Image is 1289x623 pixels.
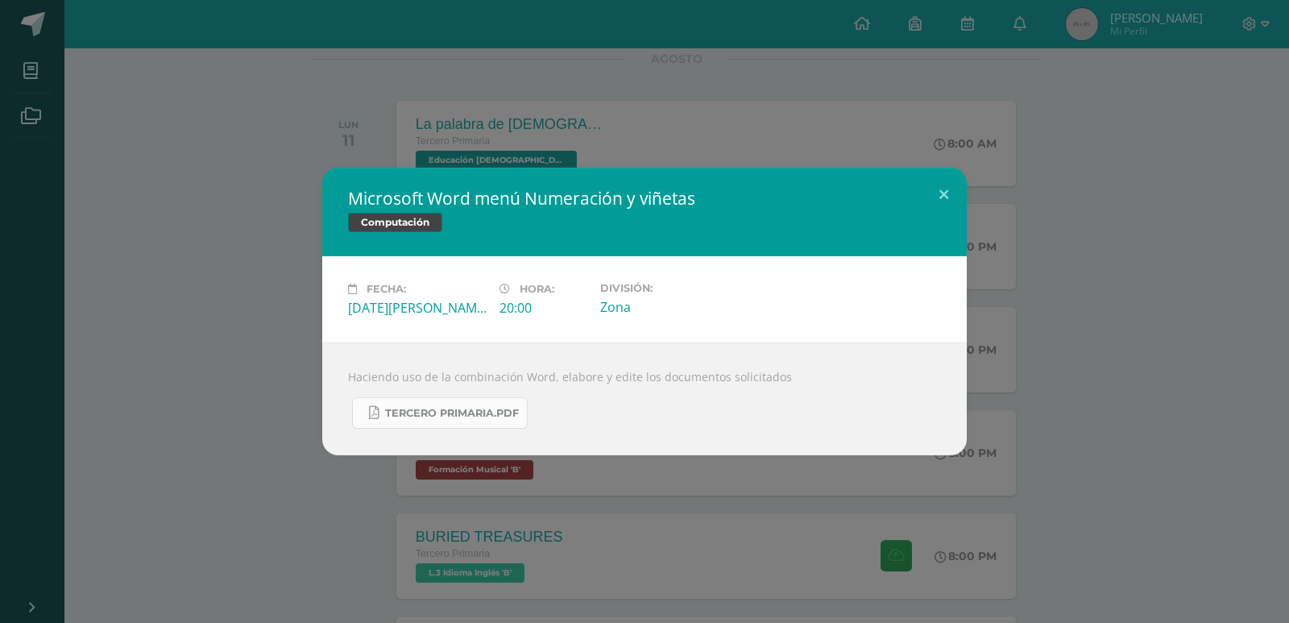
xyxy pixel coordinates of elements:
div: 20:00 [499,299,587,317]
span: Fecha: [367,283,406,295]
button: Close (Esc) [921,168,967,222]
label: División: [600,282,739,294]
div: Haciendo uso de la combinación Word, elabore y edite los documentos solicitados [322,343,967,455]
span: Computación [348,213,442,232]
div: Zona [600,298,739,316]
a: Tercero Primaria.pdf [352,397,528,429]
h2: Microsoft Word menú Numeración y viñetas [348,187,941,210]
div: [DATE][PERSON_NAME] [348,299,487,317]
span: Tercero Primaria.pdf [385,407,519,420]
span: Hora: [520,283,554,295]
